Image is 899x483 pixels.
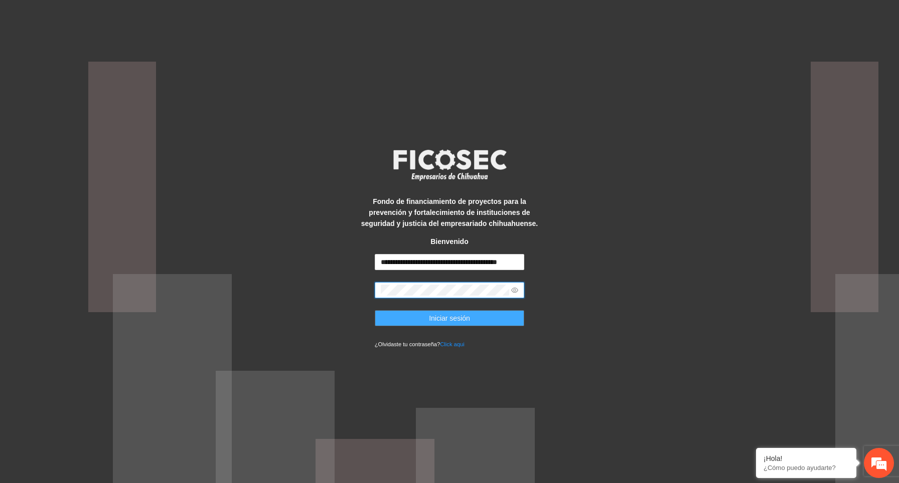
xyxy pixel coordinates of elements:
[375,341,465,347] small: ¿Olvidaste tu contraseña?
[52,51,169,64] div: Chatee con nosotros ahora
[764,464,849,471] p: ¿Cómo puedo ayudarte?
[440,341,465,347] a: Click aqui
[165,5,189,29] div: Minimizar ventana de chat en vivo
[387,146,512,183] img: logo
[58,134,138,235] span: Estamos en línea.
[511,287,518,294] span: eye
[5,274,191,309] textarea: Escriba su mensaje y pulse “Intro”
[764,454,849,462] div: ¡Hola!
[375,310,525,326] button: Iniciar sesión
[361,197,538,227] strong: Fondo de financiamiento de proyectos para la prevención y fortalecimiento de instituciones de seg...
[429,313,470,324] span: Iniciar sesión
[430,237,468,246] strong: Bienvenido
